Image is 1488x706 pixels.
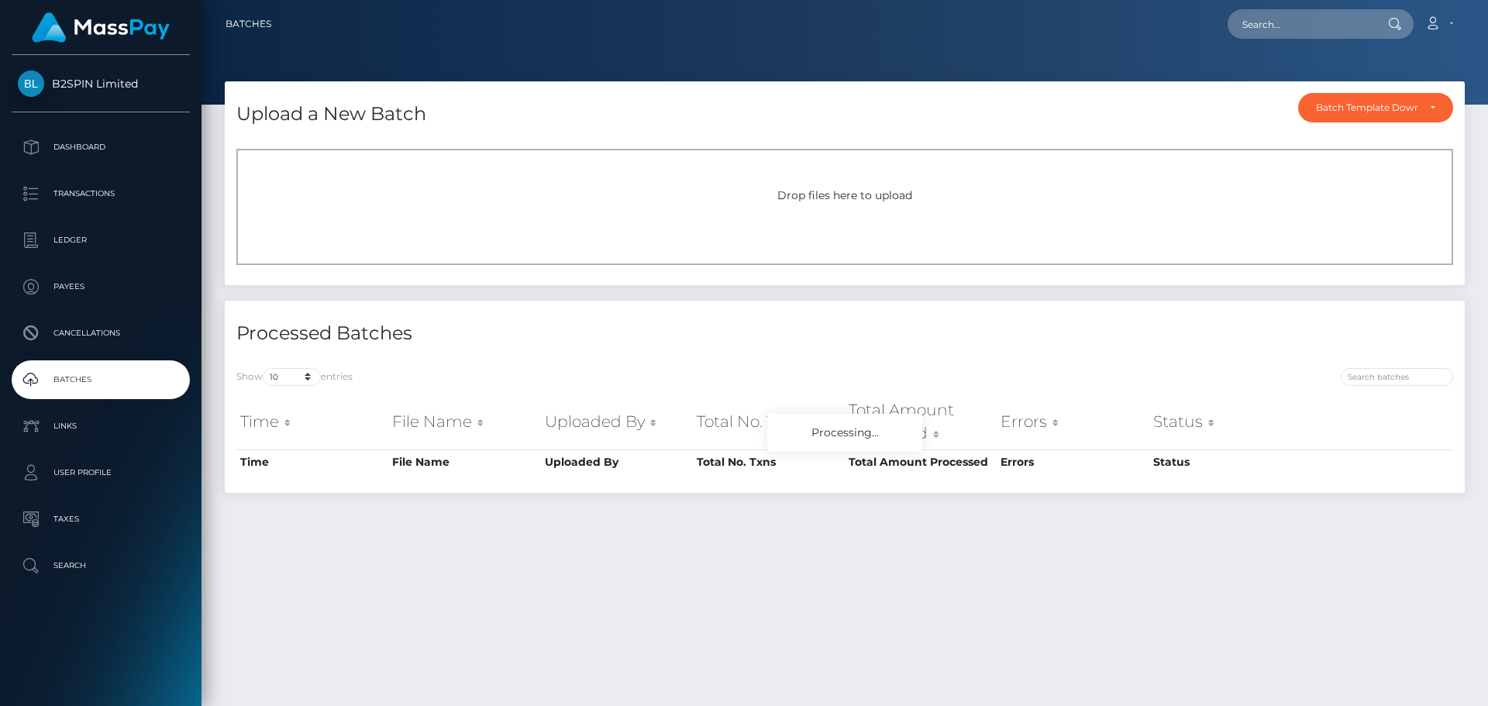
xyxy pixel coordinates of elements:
[997,394,1149,449] th: Errors
[845,394,997,449] th: Total Amount Processed
[12,77,190,91] span: B2SPIN Limited
[767,414,922,452] div: Processing...
[12,500,190,539] a: Taxes
[777,188,912,202] span: Drop files here to upload
[18,229,184,252] p: Ledger
[263,368,321,386] select: Showentries
[32,12,170,43] img: MassPay Logo
[18,554,184,577] p: Search
[12,407,190,446] a: Links
[18,322,184,345] p: Cancellations
[1316,102,1417,114] div: Batch Template Download
[541,449,693,474] th: Uploaded By
[693,394,845,449] th: Total No. Txns
[12,546,190,585] a: Search
[12,453,190,492] a: User Profile
[1228,9,1373,39] input: Search...
[12,174,190,213] a: Transactions
[226,8,271,40] a: Batches
[18,136,184,159] p: Dashboard
[12,267,190,306] a: Payees
[18,368,184,391] p: Batches
[12,221,190,260] a: Ledger
[1298,93,1453,122] button: Batch Template Download
[18,415,184,438] p: Links
[693,449,845,474] th: Total No. Txns
[1341,368,1453,386] input: Search batches
[845,449,997,474] th: Total Amount Processed
[541,394,693,449] th: Uploaded By
[236,368,353,386] label: Show entries
[18,461,184,484] p: User Profile
[12,360,190,399] a: Batches
[18,508,184,531] p: Taxes
[236,449,388,474] th: Time
[12,128,190,167] a: Dashboard
[18,275,184,298] p: Payees
[18,71,44,97] img: B2SPIN Limited
[388,394,540,449] th: File Name
[18,182,184,205] p: Transactions
[388,449,540,474] th: File Name
[236,101,426,128] h4: Upload a New Batch
[997,449,1149,474] th: Errors
[1149,449,1301,474] th: Status
[1149,394,1301,449] th: Status
[236,394,388,449] th: Time
[12,314,190,353] a: Cancellations
[236,320,833,347] h4: Processed Batches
